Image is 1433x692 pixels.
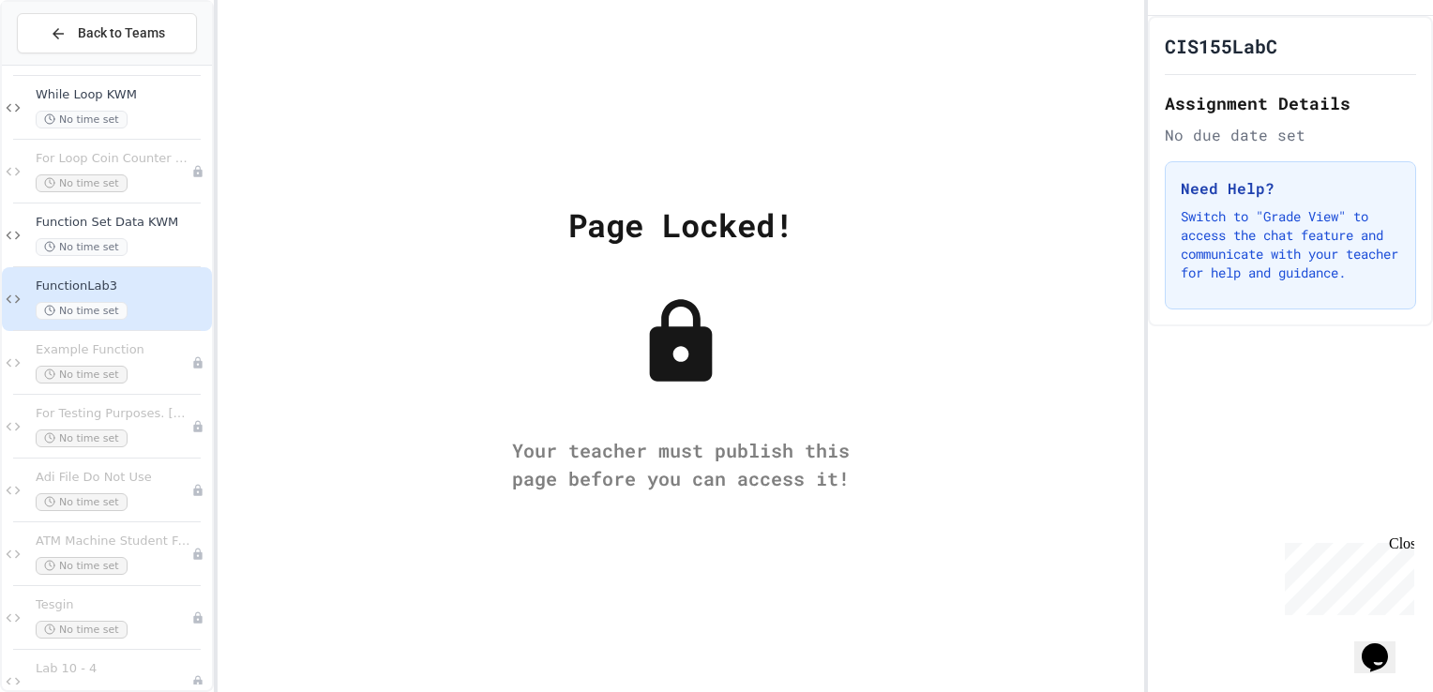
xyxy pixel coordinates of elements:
span: While Loop KWM [36,87,208,103]
span: Function Set Data KWM [36,215,208,231]
div: Unpublished [191,420,204,433]
p: Switch to "Grade View" to access the chat feature and communicate with your teacher for help and ... [1181,207,1400,282]
span: For Loop Coin Counter KWM [36,151,191,167]
iframe: chat widget [1277,535,1414,615]
div: Your teacher must publish this page before you can access it! [493,436,868,492]
span: No time set [36,557,128,575]
span: No time set [36,493,128,511]
span: No time set [36,621,128,639]
div: Unpublished [191,356,204,369]
span: No time set [36,429,128,447]
div: Unpublished [191,548,204,561]
button: Back to Teams [17,13,197,53]
span: No time set [36,366,128,384]
span: Tesgin [36,597,191,613]
div: Unpublished [191,675,204,688]
span: No time set [36,302,128,320]
h3: Need Help? [1181,177,1400,200]
div: Unpublished [191,165,204,178]
span: FunctionLab3 [36,278,208,294]
span: For Testing Purposes. [PERSON_NAME] File [36,406,191,422]
span: Example Function [36,342,191,358]
span: No time set [36,238,128,256]
span: Adi File Do Not Use [36,470,191,486]
div: Page Locked! [568,201,793,248]
div: No due date set [1165,124,1416,146]
iframe: chat widget [1354,617,1414,673]
span: No time set [36,174,128,192]
span: ATM Machine Student Final Project With Test Data [36,534,191,549]
div: Unpublished [191,484,204,497]
div: Chat with us now!Close [8,8,129,119]
span: Back to Teams [78,23,165,43]
h2: Assignment Details [1165,90,1416,116]
span: No time set [36,111,128,128]
div: Unpublished [191,611,204,624]
h1: CIS155LabC [1165,33,1277,59]
span: Lab 10 - 4 [36,661,191,677]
